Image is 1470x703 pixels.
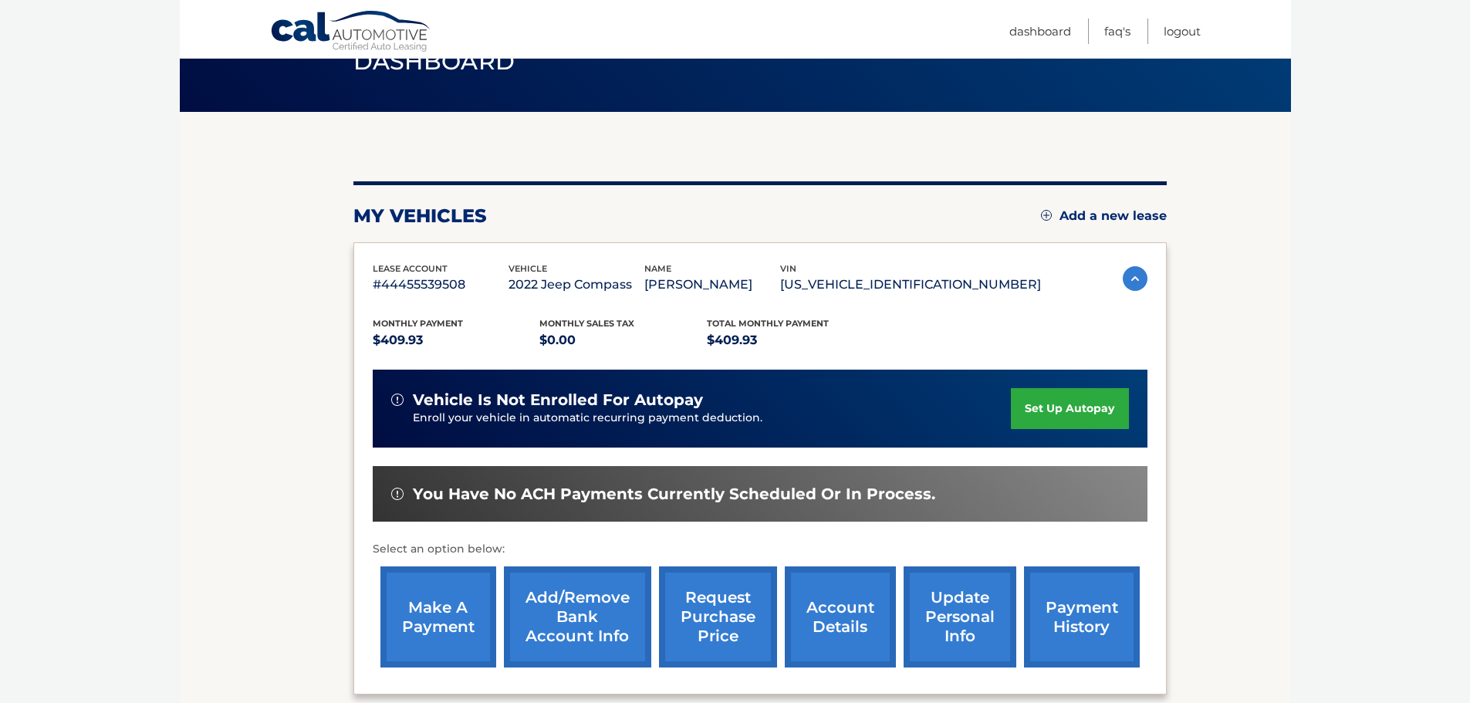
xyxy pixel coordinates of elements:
[413,410,1012,427] p: Enroll your vehicle in automatic recurring payment deduction.
[504,566,651,668] a: Add/Remove bank account info
[380,566,496,668] a: make a payment
[780,274,1041,296] p: [US_VEHICLE_IDENTIFICATION_NUMBER]
[1104,19,1130,44] a: FAQ's
[1164,19,1201,44] a: Logout
[644,263,671,274] span: name
[1041,210,1052,221] img: add.svg
[413,485,935,504] span: You have no ACH payments currently scheduled or in process.
[780,263,796,274] span: vin
[391,394,404,406] img: alert-white.svg
[1009,19,1071,44] a: Dashboard
[644,274,780,296] p: [PERSON_NAME]
[373,274,509,296] p: #44455539508
[373,263,448,274] span: lease account
[707,330,874,351] p: $409.93
[373,318,463,329] span: Monthly Payment
[413,390,703,410] span: vehicle is not enrolled for autopay
[785,566,896,668] a: account details
[1041,208,1167,224] a: Add a new lease
[373,330,540,351] p: $409.93
[539,318,634,329] span: Monthly sales Tax
[659,566,777,668] a: request purchase price
[904,566,1016,668] a: update personal info
[539,330,707,351] p: $0.00
[353,47,515,76] span: Dashboard
[707,318,829,329] span: Total Monthly Payment
[373,540,1147,559] p: Select an option below:
[270,10,432,55] a: Cal Automotive
[1011,388,1128,429] a: set up autopay
[391,488,404,500] img: alert-white.svg
[1123,266,1147,291] img: accordion-active.svg
[1024,566,1140,668] a: payment history
[353,204,487,228] h2: my vehicles
[509,274,644,296] p: 2022 Jeep Compass
[509,263,547,274] span: vehicle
